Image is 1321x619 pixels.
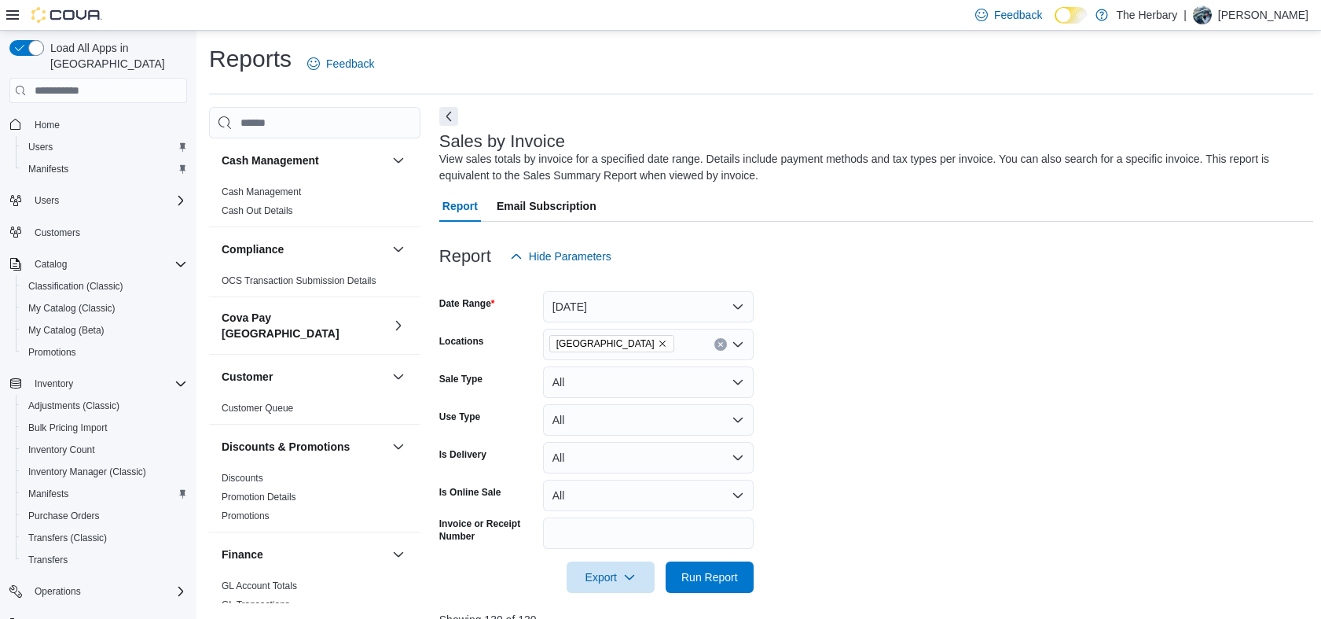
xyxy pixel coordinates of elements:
button: Customer [389,367,408,386]
button: All [543,442,754,473]
button: Finance [222,547,386,562]
span: Adjustments (Classic) [22,396,187,415]
a: Promotions [22,343,83,362]
button: Operations [3,580,193,602]
h1: Reports [209,43,292,75]
button: Open list of options [732,338,744,351]
p: The Herbary [1116,6,1177,24]
button: Inventory Manager (Classic) [16,461,193,483]
span: [GEOGRAPHIC_DATA] [556,336,655,352]
span: Cash Out Details [222,204,293,217]
p: | [1183,6,1187,24]
span: Inventory Manager (Classic) [28,466,146,478]
button: Cova Pay [GEOGRAPHIC_DATA] [389,316,408,335]
button: Run Report [666,562,754,593]
span: Users [35,194,59,207]
span: Run Report [681,569,738,585]
span: Purchase Orders [22,507,187,525]
span: Bulk Pricing Import [22,418,187,437]
span: My Catalog (Classic) [22,299,187,318]
span: Users [28,191,187,210]
div: Cash Management [209,182,420,227]
button: My Catalog (Classic) [16,297,193,319]
span: Adjustments (Classic) [28,400,119,412]
a: Transfers [22,551,74,569]
span: Manifests [22,160,187,179]
span: GL Account Totals [222,580,297,592]
div: Compliance [209,271,420,297]
a: Adjustments (Classic) [22,396,126,415]
span: Home [35,119,60,131]
span: Promotions [222,510,270,522]
span: Transfers [22,551,187,569]
button: Users [28,191,65,210]
a: My Catalog (Beta) [22,321,111,340]
p: [PERSON_NAME] [1218,6,1308,24]
a: Manifests [22,160,75,179]
a: Manifests [22,485,75,503]
a: Promotion Details [222,492,296,503]
span: Inventory Count [22,440,187,459]
button: Users [3,190,193,212]
span: Catalog [35,258,67,271]
span: Promotions [22,343,187,362]
button: Purchase Orders [16,505,193,527]
h3: Customer [222,369,273,385]
label: Sale Type [439,373,483,385]
button: Inventory [28,374,79,393]
button: Export [567,562,655,593]
h3: Discounts & Promotions [222,439,350,455]
span: GL Transactions [222,599,290,611]
button: Transfers (Classic) [16,527,193,549]
img: Cova [31,7,102,23]
span: Transfers (Classic) [28,532,107,544]
span: Discounts [222,472,263,485]
button: Transfers [16,549,193,571]
span: Purchase Orders [28,510,100,522]
button: Catalog [3,253,193,275]
button: Classification (Classic) [16,275,193,297]
button: Manifests [16,158,193,180]
a: Users [22,138,59,157]
button: Promotions [16,341,193,363]
label: Date Range [439,297,495,310]
span: Feedback [994,7,1042,23]
button: Cash Management [222,153,386,168]
label: Is Online Sale [439,486,501,499]
button: Inventory [3,373,193,395]
button: Inventory Count [16,439,193,461]
span: Transfers [28,554,68,566]
a: Promotions [222,510,270,521]
span: Operations [35,585,81,598]
button: All [543,480,754,511]
div: View sales totals by invoice for a specified date range. Details include payment methods and tax ... [439,151,1305,184]
a: Cash Out Details [222,205,293,216]
span: Hide Parameters [529,249,611,264]
span: Inventory [35,378,73,390]
a: Customer Queue [222,403,293,414]
span: My Catalog (Classic) [28,302,116,315]
button: Discounts & Promotions [389,437,408,456]
span: Customers [28,223,187,242]
span: Manifests [28,163,68,175]
button: Next [439,107,458,126]
div: Customer [209,399,420,424]
h3: Compliance [222,241,284,257]
a: Purchase Orders [22,507,106,525]
span: Classification (Classic) [28,280,123,293]
a: GL Transactions [222,599,290,610]
button: Finance [389,545,408,564]
a: Classification (Classic) [22,277,130,296]
h3: Cash Management [222,153,319,168]
span: Export [576,562,645,593]
button: Cash Management [389,151,408,170]
span: My Catalog (Beta) [28,324,105,337]
span: Inventory [28,374,187,393]
span: Report [442,190,478,222]
span: Operations [28,582,187,601]
span: My Catalog (Beta) [22,321,187,340]
span: Inventory Manager (Classic) [22,462,187,481]
h3: Report [439,247,491,266]
button: Operations [28,582,87,601]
